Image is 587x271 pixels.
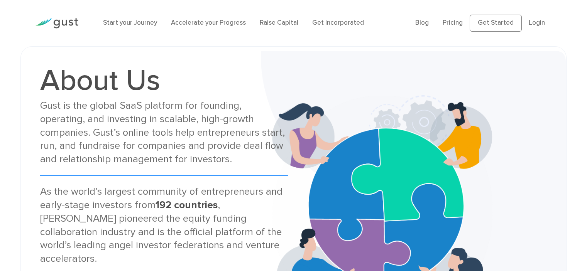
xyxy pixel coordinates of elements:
[40,66,288,95] h1: About Us
[260,19,298,27] a: Raise Capital
[443,19,463,27] a: Pricing
[40,99,288,166] div: Gust is the global SaaS platform for founding, operating, and investing in scalable, high-growth ...
[156,199,218,211] strong: 192 countries
[312,19,364,27] a: Get Incorporated
[103,19,157,27] a: Start your Journey
[35,18,78,29] img: Gust Logo
[171,19,246,27] a: Accelerate your Progress
[415,19,429,27] a: Blog
[470,15,522,32] a: Get Started
[529,19,545,27] a: Login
